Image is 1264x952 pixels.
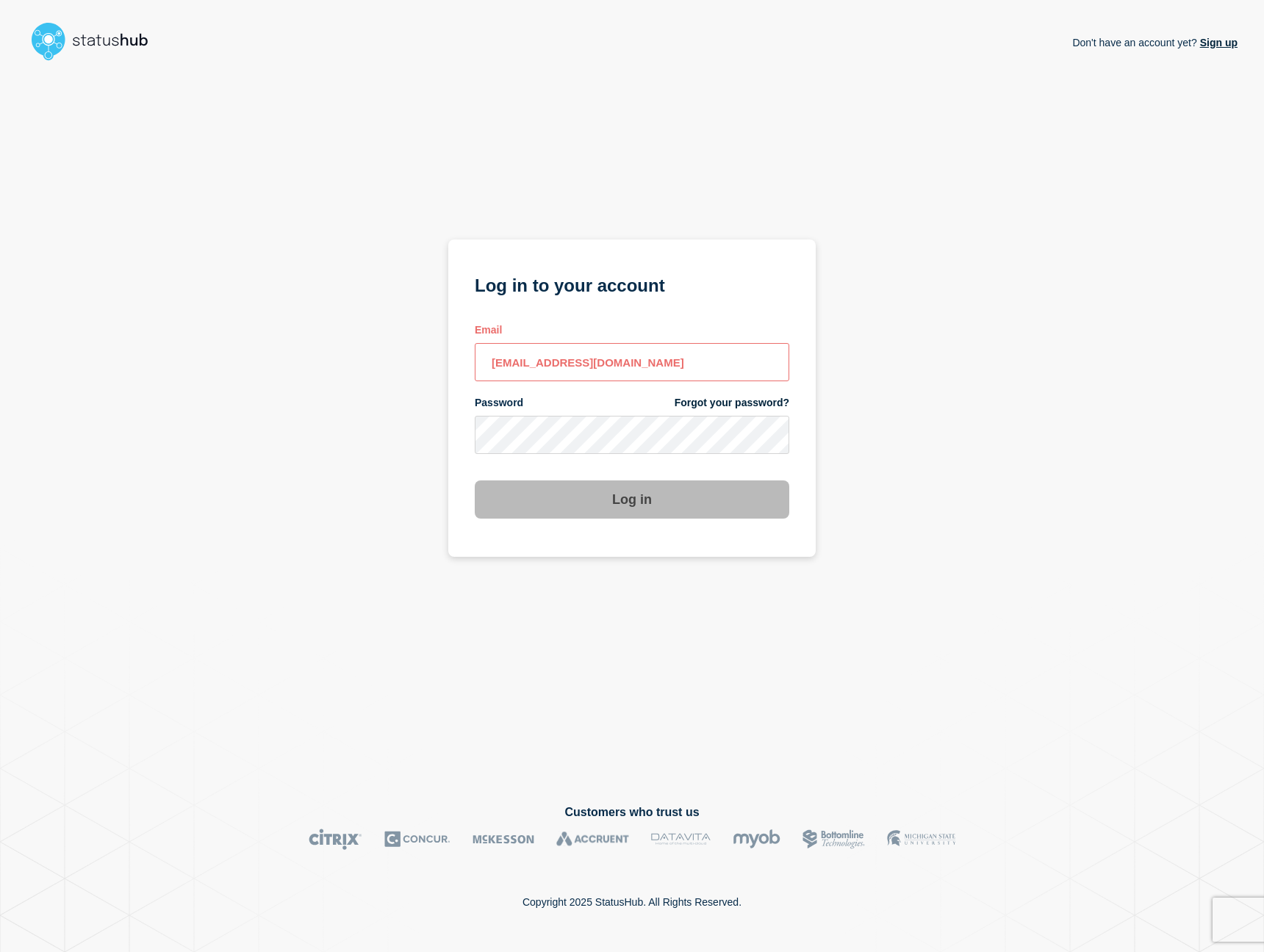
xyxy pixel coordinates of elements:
p: Copyright 2025 StatusHub. All Rights Reserved. [523,896,741,908]
span: Email [475,323,502,337]
img: Concur logo [384,829,450,850]
a: Forgot your password? [675,396,789,410]
img: MSU logo [887,829,955,850]
img: McKesson logo [473,829,534,850]
button: Log in [475,480,789,519]
img: Citrix logo [309,829,362,850]
img: DataVita logo [651,829,711,850]
img: Bottomline logo [802,829,865,850]
p: Don't have an account yet? [1072,25,1238,60]
h2: Customers who trust us [26,806,1238,819]
h1: Log in to your account [475,270,789,297]
input: email input [475,343,789,381]
span: Password [475,396,523,410]
img: StatusHub logo [26,18,166,65]
img: Accruent logo [556,829,629,850]
img: myob logo [733,829,780,850]
a: Sign up [1197,37,1238,48]
input: password input [475,416,789,454]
